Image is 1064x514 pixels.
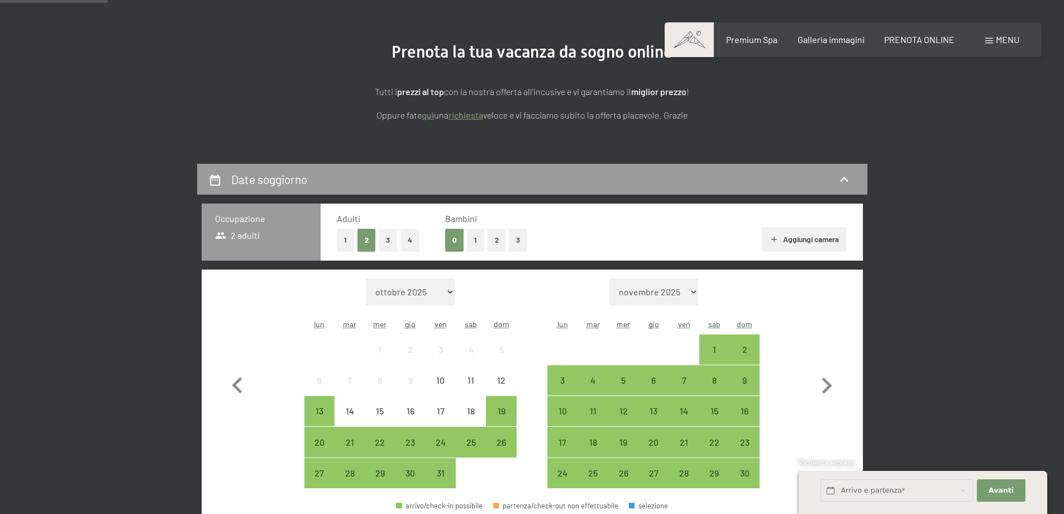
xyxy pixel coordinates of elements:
[306,469,333,497] div: 27
[629,502,668,510] div: selezione
[493,502,618,510] div: partenza/check-out non effettuabile
[253,108,812,122] p: Oppure fate una veloce e vi facciamo subito la offerta piacevole. Grazie
[456,396,486,426] div: Sat Oct 18 2025
[700,438,728,466] div: 22
[638,365,669,395] div: arrivo/check-in possibile
[426,427,456,457] div: Fri Oct 24 2025
[365,427,395,457] div: arrivo/check-in possibile
[397,345,424,373] div: 2
[304,427,335,457] div: Mon Oct 20 2025
[578,427,608,457] div: arrivo/check-in possibile
[578,458,608,488] div: arrivo/check-in possibile
[609,376,637,404] div: 5
[670,407,698,435] div: 14
[457,407,485,435] div: 18
[608,427,638,457] div: Wed Nov 19 2025
[726,34,777,45] span: Premium Spa
[365,427,395,457] div: Wed Oct 22 2025
[336,376,364,404] div: 7
[578,396,608,426] div: arrivo/check-in possibile
[799,458,855,467] span: Richiesta express
[487,438,515,466] div: 26
[335,365,365,395] div: arrivo/check-in non effettuabile
[395,458,426,488] div: arrivo/check-in possibile
[578,458,608,488] div: Tue Nov 25 2025
[669,458,699,488] div: Fri Nov 28 2025
[608,458,638,488] div: Wed Nov 26 2025
[426,365,456,395] div: arrivo/check-in non effettuabile
[397,376,424,404] div: 9
[397,86,444,97] strong: prezzi al top
[547,365,578,395] div: arrivo/check-in possibile
[488,229,506,252] button: 2
[731,345,758,373] div: 2
[699,365,729,395] div: Sat Nov 08 2025
[638,427,669,457] div: Thu Nov 20 2025
[304,458,335,488] div: arrivo/check-in possibile
[547,458,578,488] div: Mon Nov 24 2025
[445,213,477,224] span: Bambini
[366,345,394,373] div: 1
[762,227,846,252] button: Aggiungi camera
[640,438,667,466] div: 20
[486,334,516,365] div: Sun Oct 05 2025
[456,334,486,365] div: Sat Oct 04 2025
[699,334,729,365] div: arrivo/check-in possibile
[337,229,354,252] button: 1
[366,469,394,497] div: 29
[467,229,484,252] button: 1
[427,376,455,404] div: 10
[456,334,486,365] div: arrivo/check-in non effettuabile
[648,319,659,329] abbr: giovedì
[640,469,667,497] div: 27
[494,319,509,329] abbr: domenica
[395,365,426,395] div: arrivo/check-in non effettuabile
[335,396,365,426] div: Tue Oct 14 2025
[426,334,456,365] div: Fri Oct 03 2025
[699,458,729,488] div: arrivo/check-in possibile
[304,365,335,395] div: Mon Oct 06 2025
[343,319,356,329] abbr: martedì
[456,396,486,426] div: arrivo/check-in non effettuabile
[699,396,729,426] div: arrivo/check-in possibile
[977,479,1025,502] button: Avanti
[400,229,419,252] button: 4
[699,396,729,426] div: Sat Nov 15 2025
[397,438,424,466] div: 23
[669,396,699,426] div: Fri Nov 14 2025
[699,334,729,365] div: Sat Nov 01 2025
[395,396,426,426] div: arrivo/check-in non effettuabile
[798,34,865,45] span: Galleria immagini
[435,319,447,329] abbr: venerdì
[638,396,669,426] div: arrivo/check-in possibile
[547,427,578,457] div: Mon Nov 17 2025
[729,365,760,395] div: arrivo/check-in possibile
[335,427,365,457] div: Tue Oct 21 2025
[304,396,335,426] div: Mon Oct 13 2025
[731,407,758,435] div: 16
[486,396,516,426] div: arrivo/check-in possibile
[609,469,637,497] div: 26
[810,279,843,489] button: Mese successivo
[304,396,335,426] div: arrivo/check-in possibile
[365,334,395,365] div: arrivo/check-in non effettuabile
[669,365,699,395] div: Fri Nov 07 2025
[395,365,426,395] div: Thu Oct 09 2025
[487,407,515,435] div: 19
[884,34,955,45] a: PRENOTA ONLINE
[373,319,387,329] abbr: mercoledì
[547,458,578,488] div: arrivo/check-in possibile
[578,396,608,426] div: Tue Nov 11 2025
[669,396,699,426] div: arrivo/check-in possibile
[547,365,578,395] div: Mon Nov 03 2025
[579,407,607,435] div: 11
[335,396,365,426] div: arrivo/check-in non effettuabile
[631,86,686,97] strong: miglior prezzo
[422,110,434,120] a: quì
[456,427,486,457] div: Sat Oct 25 2025
[729,334,760,365] div: Sun Nov 02 2025
[731,376,758,404] div: 9
[426,365,456,395] div: Fri Oct 10 2025
[365,365,395,395] div: Wed Oct 08 2025
[699,458,729,488] div: Sat Nov 29 2025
